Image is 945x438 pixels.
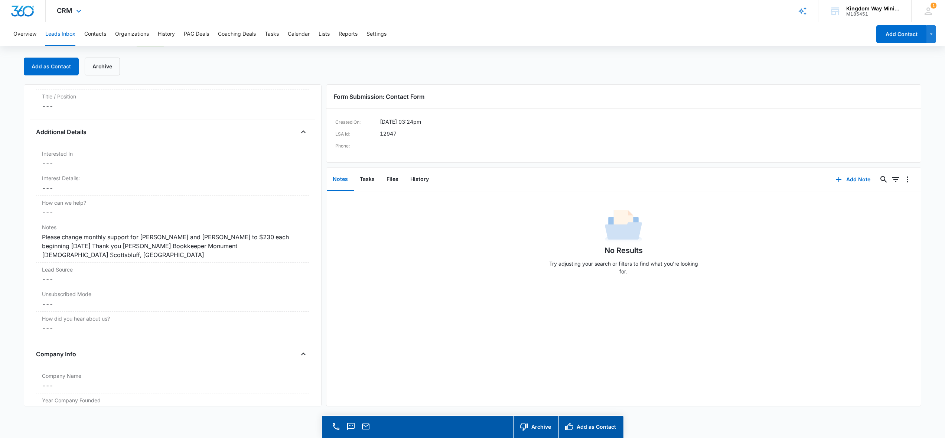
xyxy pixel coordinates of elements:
[36,287,309,312] div: Unsubscribed Mode---
[288,22,310,46] button: Calendar
[36,147,309,171] div: Interested In---
[42,381,303,390] dd: ---
[115,22,149,46] button: Organizations
[297,126,309,138] button: Close
[366,22,387,46] button: Settings
[339,22,358,46] button: Reports
[42,324,303,333] dd: ---
[828,171,878,188] button: Add Note
[158,22,175,46] button: History
[335,118,380,127] dt: Created On:
[335,130,380,139] dt: LSA Id:
[346,426,356,432] a: Text
[36,350,76,358] h4: Company Info
[36,171,309,196] div: Interest Details:---
[331,421,341,432] button: Call
[605,245,643,256] h1: No Results
[558,416,623,438] button: Add as Contact
[42,233,303,259] div: Please change monthly support for [PERSON_NAME] and [PERSON_NAME] to $230 each beginning [DATE] T...
[327,168,354,191] button: Notes
[13,22,36,46] button: Overview
[42,93,303,100] label: Title / Position
[890,173,902,185] button: Filters
[42,102,303,111] dd: ---
[331,426,341,432] a: Call
[404,168,435,191] button: History
[42,406,303,415] dd: ---
[42,174,303,182] label: Interest Details:
[846,12,900,17] div: account id
[42,372,303,380] label: Company Name
[931,3,936,9] span: 1
[36,393,309,418] div: Year Company Founded---
[265,22,279,46] button: Tasks
[876,25,926,43] button: Add Contact
[36,312,309,336] div: How did you hear about us?---
[319,22,330,46] button: Lists
[45,22,75,46] button: Leads Inbox
[36,263,309,287] div: Lead Source---
[218,22,256,46] button: Coaching Deals
[24,58,79,75] button: Add as Contact
[42,266,303,273] label: Lead Source
[36,369,309,393] div: Company Name---
[846,6,900,12] div: account name
[42,396,303,404] label: Year Company Founded
[42,290,303,298] label: Unsubscribed Mode
[346,421,356,432] button: Text
[36,127,87,136] h4: Additional Details
[381,168,404,191] button: Files
[545,260,701,275] p: Try adjusting your search or filters to find what you’re looking for.
[42,159,303,168] dd: ---
[42,315,303,322] label: How did you hear about us?
[184,22,209,46] button: PAG Deals
[297,348,309,360] button: Close
[42,208,303,217] dd: ---
[84,22,106,46] button: Contacts
[513,416,558,438] button: Archive
[354,168,381,191] button: Tasks
[380,130,397,139] dd: 12947
[361,426,371,432] a: Email
[42,223,303,231] label: Notes
[36,220,309,263] div: NotesPlease change monthly support for [PERSON_NAME] and [PERSON_NAME] to $230 each beginning [DA...
[85,58,120,75] button: Archive
[878,173,890,185] button: Search...
[380,118,421,127] dd: [DATE] 03:24pm
[902,173,913,185] button: Overflow Menu
[42,275,303,284] dd: ---
[42,150,303,158] label: Interested In
[42,299,303,308] dd: ---
[931,3,936,9] div: notifications count
[42,184,303,192] dd: ---
[334,92,914,101] h3: Form Submission: Contact Form
[361,421,371,432] button: Email
[335,142,380,150] dt: Phone:
[605,208,642,245] img: No Data
[36,90,309,114] div: Title / Position---
[57,7,72,14] span: CRM
[42,199,303,207] label: How can we help?
[36,196,309,220] div: How can we help?---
